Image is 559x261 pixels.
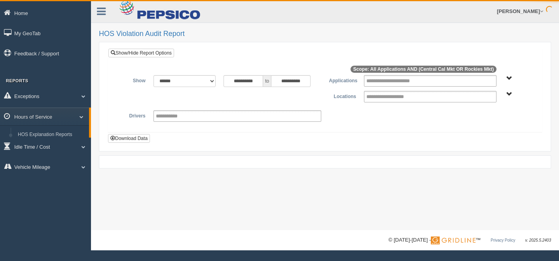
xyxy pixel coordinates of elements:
[431,236,476,244] img: Gridline
[108,49,174,57] a: Show/Hide Report Options
[263,75,271,87] span: to
[108,134,150,143] button: Download Data
[388,236,551,244] div: © [DATE]-[DATE] - ™
[99,30,551,38] h2: HOS Violation Audit Report
[114,110,150,120] label: Drivers
[14,128,89,142] a: HOS Explanation Reports
[351,66,496,73] span: Scope: All Applications AND (Central Cal Mkt OR Rockies Mkt)
[325,91,360,100] label: Locations
[325,75,360,85] label: Applications
[491,238,515,242] a: Privacy Policy
[114,75,150,85] label: Show
[525,238,551,242] span: v. 2025.5.2403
